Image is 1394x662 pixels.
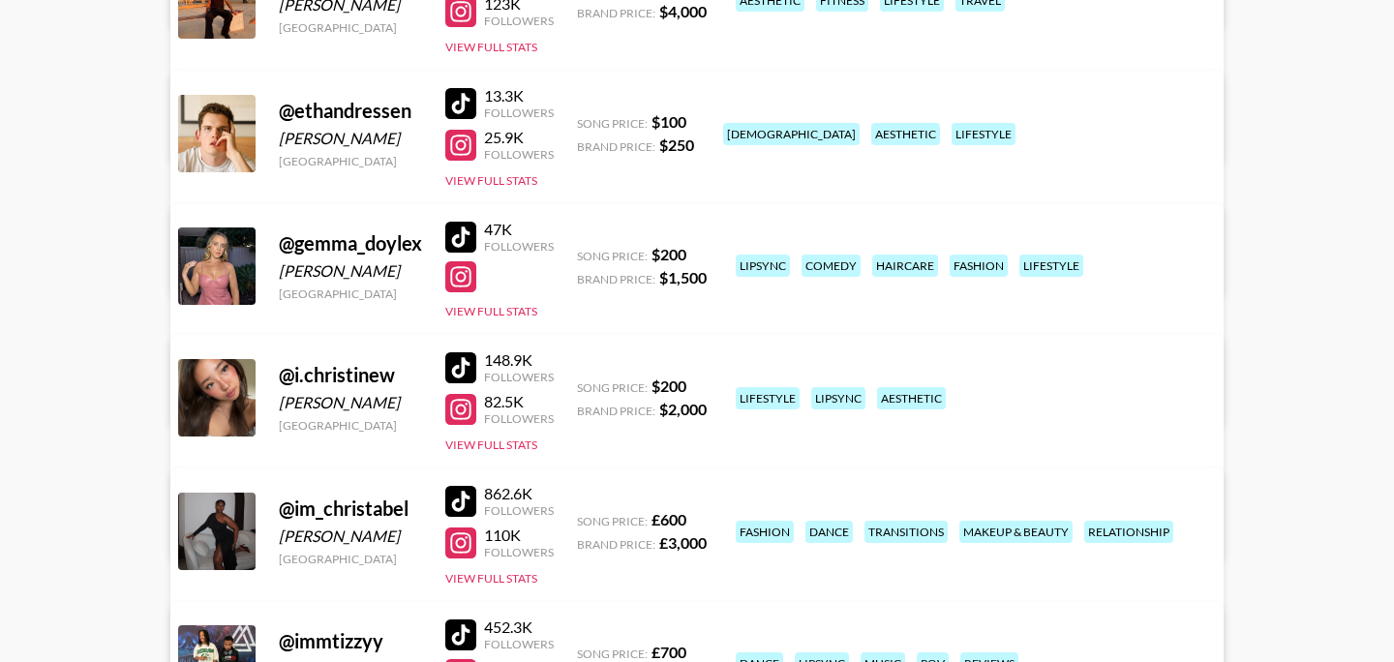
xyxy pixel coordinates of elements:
span: Brand Price: [577,6,655,20]
span: Brand Price: [577,272,655,286]
div: [GEOGRAPHIC_DATA] [279,552,422,566]
strong: $ 100 [652,112,686,131]
div: [PERSON_NAME] [279,527,422,546]
div: 25.9K [484,128,554,147]
div: Followers [484,370,554,384]
div: Followers [484,503,554,518]
strong: $ 200 [652,245,686,263]
div: lifestyle [1019,255,1083,277]
div: fashion [950,255,1008,277]
div: dance [805,521,853,543]
div: aesthetic [871,123,940,145]
div: Followers [484,147,554,162]
div: @ im_christabel [279,496,422,521]
div: transitions [864,521,948,543]
div: @ i.christinew [279,363,422,387]
button: View Full Stats [445,304,537,318]
div: Followers [484,637,554,651]
strong: $ 4,000 [659,2,707,20]
span: Song Price: [577,647,648,661]
strong: £ 3,000 [659,533,707,552]
div: [GEOGRAPHIC_DATA] [279,154,422,168]
div: Followers [484,105,554,120]
span: Brand Price: [577,537,655,552]
div: haircare [872,255,938,277]
div: Followers [484,239,554,254]
div: 148.9K [484,350,554,370]
div: lipsync [736,255,790,277]
button: View Full Stats [445,437,537,452]
div: @ immtizzyy [279,629,422,653]
div: 862.6K [484,484,554,503]
div: 82.5K [484,392,554,411]
div: lipsync [811,387,865,409]
div: relationship [1084,521,1173,543]
div: @ gemma_doylex [279,231,422,256]
strong: $ 250 [659,135,694,154]
strong: $ 2,000 [659,400,707,418]
button: View Full Stats [445,571,537,586]
span: Song Price: [577,380,648,395]
div: [DEMOGRAPHIC_DATA] [723,123,860,145]
div: Followers [484,411,554,426]
div: lifestyle [952,123,1015,145]
span: Song Price: [577,249,648,263]
div: Followers [484,14,554,28]
div: aesthetic [877,387,946,409]
div: [GEOGRAPHIC_DATA] [279,20,422,35]
strong: $ 200 [652,376,686,395]
div: @ ethandressen [279,99,422,123]
span: Song Price: [577,116,648,131]
div: 110K [484,526,554,545]
span: Brand Price: [577,404,655,418]
button: View Full Stats [445,40,537,54]
strong: £ 600 [652,510,686,528]
strong: $ 1,500 [659,268,707,286]
div: [PERSON_NAME] [279,129,422,148]
div: 13.3K [484,86,554,105]
div: fashion [736,521,794,543]
div: [GEOGRAPHIC_DATA] [279,286,422,301]
div: Followers [484,545,554,559]
span: Brand Price: [577,139,655,154]
div: comedy [802,255,861,277]
div: [PERSON_NAME] [279,393,422,412]
div: [GEOGRAPHIC_DATA] [279,418,422,433]
div: 452.3K [484,617,554,637]
strong: £ 700 [652,643,686,661]
div: makeup & beauty [959,521,1073,543]
div: lifestyle [736,387,800,409]
div: 47K [484,220,554,239]
button: View Full Stats [445,173,537,188]
span: Song Price: [577,514,648,528]
div: [PERSON_NAME] [279,261,422,281]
